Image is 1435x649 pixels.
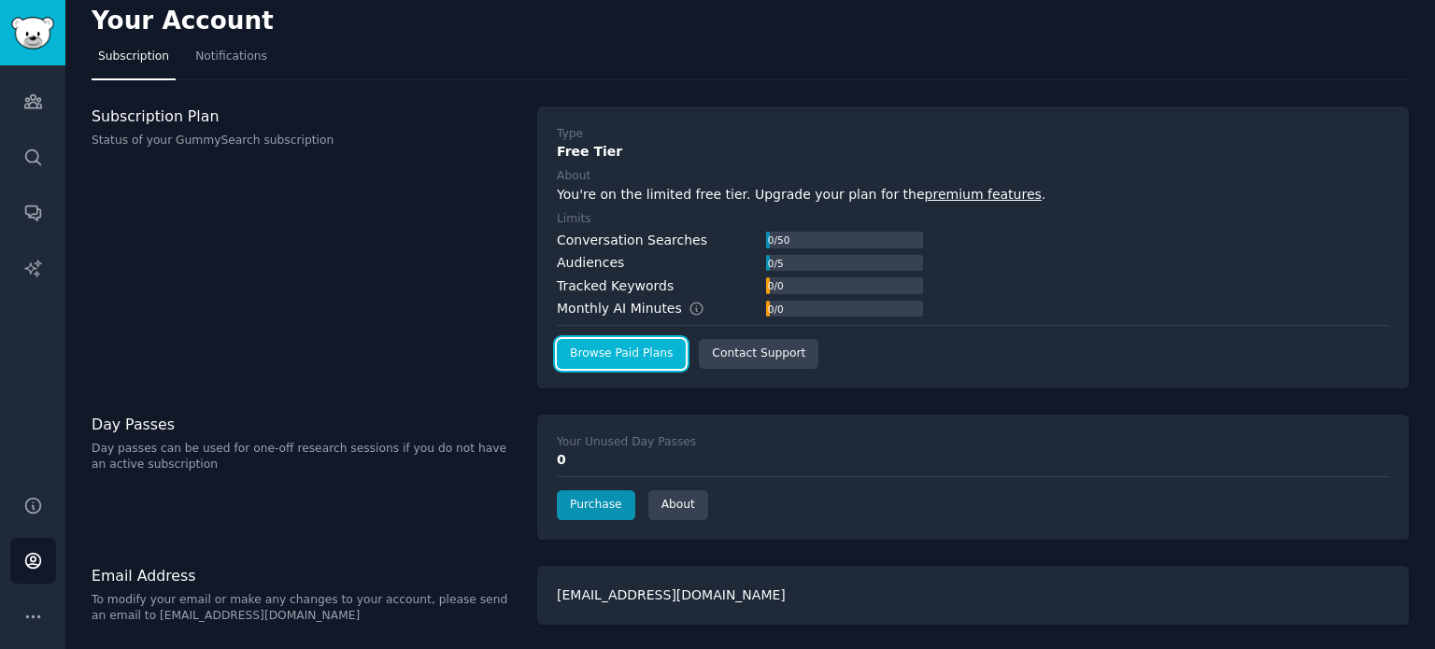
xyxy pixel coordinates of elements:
div: Conversation Searches [557,231,707,250]
p: Day passes can be used for one-off research sessions if you do not have an active subscription [92,441,518,473]
a: Browse Paid Plans [557,339,686,369]
p: To modify your email or make any changes to your account, please send an email to [EMAIL_ADDRESS]... [92,592,518,625]
div: [EMAIL_ADDRESS][DOMAIN_NAME] [537,566,1409,625]
div: You're on the limited free tier. Upgrade your plan for the . [557,185,1389,205]
div: Monthly AI Minutes [557,299,724,318]
a: Subscription [92,42,176,80]
h3: Day Passes [92,415,518,434]
div: 0 / 0 [766,301,785,317]
div: 0 / 50 [766,232,791,248]
h2: Your Account [92,7,274,36]
a: Contact Support [699,339,818,369]
div: Free Tier [557,142,1389,162]
div: Your Unused Day Passes [557,434,696,451]
div: Tracked Keywords [557,276,674,296]
span: Subscription [98,49,169,65]
p: Status of your GummySearch subscription [92,133,518,149]
div: Audiences [557,253,624,273]
h3: Email Address [92,566,518,586]
div: 0 [557,450,1389,470]
img: GummySearch logo [11,17,54,49]
a: About [648,490,708,520]
h3: Subscription Plan [92,106,518,126]
a: premium features [925,187,1042,202]
a: Notifications [189,42,274,80]
div: Type [557,126,583,143]
div: About [557,168,590,185]
div: 0 / 0 [766,277,785,294]
span: Notifications [195,49,267,65]
a: Purchase [557,490,635,520]
div: Limits [557,211,591,228]
div: 0 / 5 [766,255,785,272]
